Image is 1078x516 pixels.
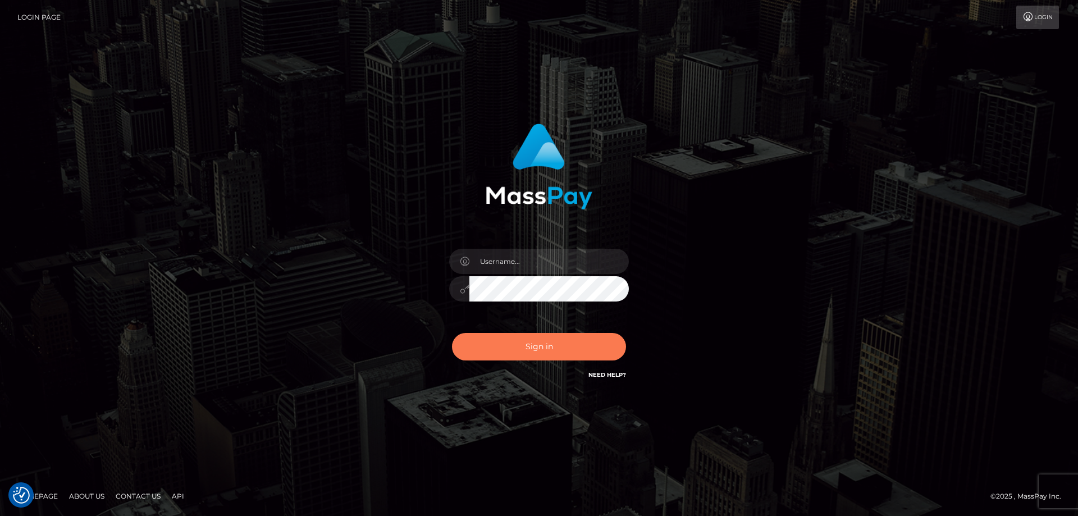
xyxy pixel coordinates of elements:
button: Sign in [452,333,626,360]
button: Consent Preferences [13,487,30,504]
img: MassPay Login [486,124,592,209]
a: About Us [65,487,109,505]
a: Need Help? [588,371,626,378]
a: Login Page [17,6,61,29]
div: © 2025 , MassPay Inc. [990,490,1070,503]
a: Contact Us [111,487,165,505]
img: Revisit consent button [13,487,30,504]
input: Username... [469,249,629,274]
a: API [167,487,189,505]
a: Homepage [12,487,62,505]
a: Login [1016,6,1059,29]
